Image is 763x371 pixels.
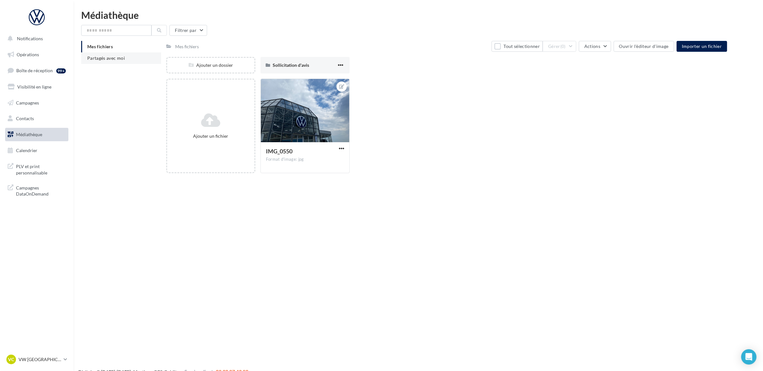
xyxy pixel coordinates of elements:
span: Calendrier [16,148,37,153]
span: VC [8,356,14,363]
div: 99+ [56,68,66,73]
button: Importer un fichier [677,41,727,52]
span: Partagés avec moi [87,55,125,61]
span: Médiathèque [16,132,42,137]
span: Opérations [17,52,39,57]
span: Contacts [16,116,34,121]
div: Ajouter un dossier [167,62,254,68]
button: Tout sélectionner [492,41,543,52]
a: Campagnes [4,96,70,110]
button: Ouvrir l'éditeur d'image [614,41,674,52]
span: Actions [584,43,600,49]
a: PLV et print personnalisable [4,159,70,178]
button: Notifications [4,32,67,45]
span: Visibilité en ligne [17,84,51,89]
div: Mes fichiers [175,43,199,50]
a: Campagnes DataOnDemand [4,181,70,200]
a: Boîte de réception99+ [4,64,70,77]
div: Ajouter un fichier [170,133,252,139]
span: Campagnes [16,100,39,105]
p: VW [GEOGRAPHIC_DATA] [19,356,61,363]
span: Sollicitation d'avis [273,62,309,68]
span: Mes fichiers [87,44,113,49]
a: Médiathèque [4,128,70,141]
span: Importer un fichier [682,43,722,49]
span: PLV et print personnalisable [16,162,66,176]
div: Médiathèque [81,10,755,20]
button: Filtrer par [169,25,207,36]
span: Boîte de réception [16,68,53,73]
button: Actions [579,41,611,52]
a: VC VW [GEOGRAPHIC_DATA] [5,353,68,366]
span: Notifications [17,36,43,41]
span: IMG_0550 [266,148,292,155]
a: Calendrier [4,144,70,157]
a: Visibilité en ligne [4,80,70,94]
div: Format d'image: jpg [266,157,344,162]
span: Campagnes DataOnDemand [16,183,66,197]
button: Gérer(0) [543,41,576,52]
div: Open Intercom Messenger [741,349,757,365]
span: (0) [560,44,566,49]
a: Opérations [4,48,70,61]
a: Contacts [4,112,70,125]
